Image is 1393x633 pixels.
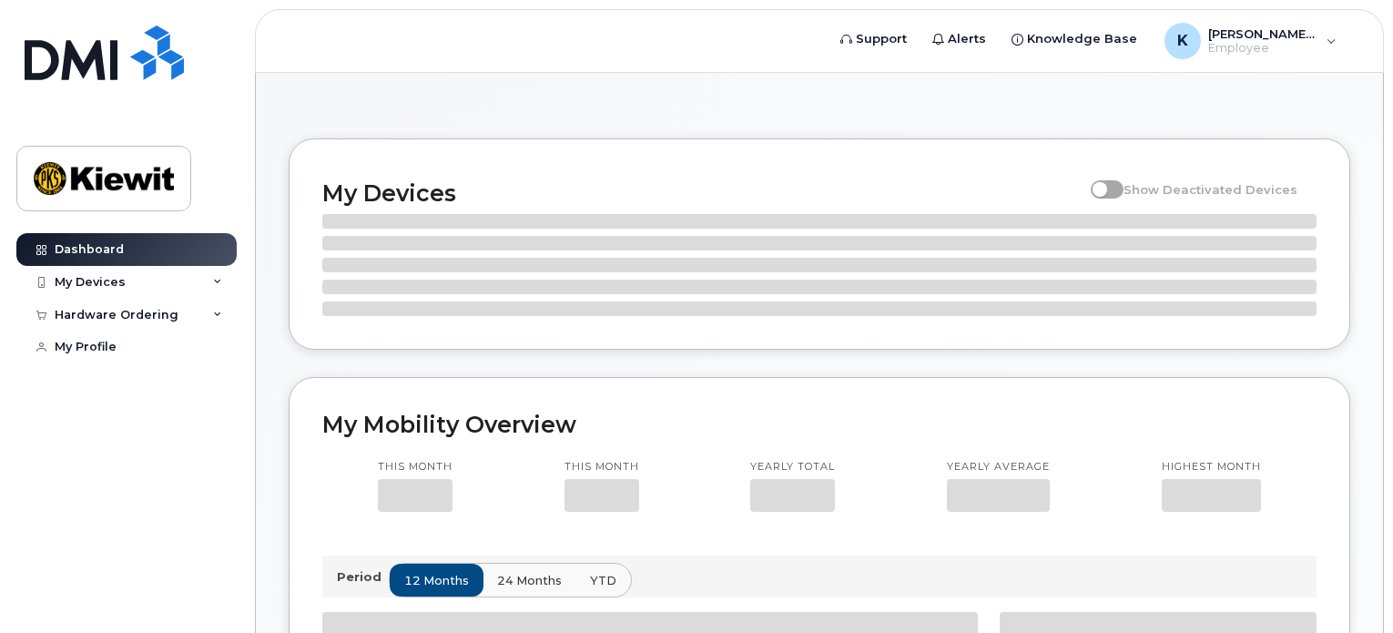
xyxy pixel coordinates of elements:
p: Period [337,568,389,586]
span: YTD [590,572,616,589]
span: 24 months [497,572,562,589]
h2: My Mobility Overview [322,411,1317,438]
p: Yearly average [947,460,1050,475]
span: Show Deactivated Devices [1124,182,1297,197]
p: Highest month [1162,460,1261,475]
p: Yearly total [750,460,835,475]
input: Show Deactivated Devices [1091,172,1105,187]
p: This month [564,460,639,475]
p: This month [378,460,452,475]
h2: My Devices [322,179,1082,207]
